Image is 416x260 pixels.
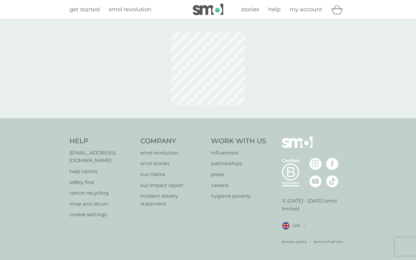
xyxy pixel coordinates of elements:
span: my account [290,6,322,13]
a: terms of service [314,239,343,244]
span: UK [293,222,300,230]
img: smol [193,4,223,15]
a: my account [290,5,322,14]
span: stories [241,6,259,13]
a: smol revolution [109,5,151,14]
img: visit the smol Instagram page [309,158,322,170]
h4: Company [140,137,205,146]
h4: Work With Us [211,137,266,146]
a: press [211,171,266,179]
img: smol [282,137,312,157]
a: our claims [140,171,205,179]
a: safety first [69,179,134,186]
p: © [DATE] - [DATE] smol limited [282,197,347,213]
a: stories [241,5,259,14]
a: modern slavery statement [140,192,205,208]
img: visit the smol Facebook page [326,158,338,170]
img: UK flag [282,222,290,230]
a: [EMAIL_ADDRESS][DOMAIN_NAME] [69,149,134,165]
a: influencers [211,149,266,157]
a: cookie settings [69,211,134,219]
img: visit the smol Youtube page [309,175,322,187]
a: carton recycling [69,189,134,197]
a: partnerships [211,160,266,168]
a: help centre [69,168,134,175]
a: privacy policy [282,239,307,244]
img: select a new location [303,224,305,227]
h4: Help [69,137,134,146]
a: help [268,5,280,14]
a: smol revolution [140,149,205,157]
a: careers [211,182,266,189]
span: smol revolution [109,6,151,13]
div: basket [331,3,347,16]
a: our impact report [140,182,205,189]
img: visit the smol Tiktok page [326,175,338,187]
a: rinse and return [69,200,134,208]
a: get started [69,5,100,14]
a: hygiene poverty [211,192,266,200]
span: get started [69,6,100,13]
span: help [268,6,280,13]
a: smol stories [140,160,205,168]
